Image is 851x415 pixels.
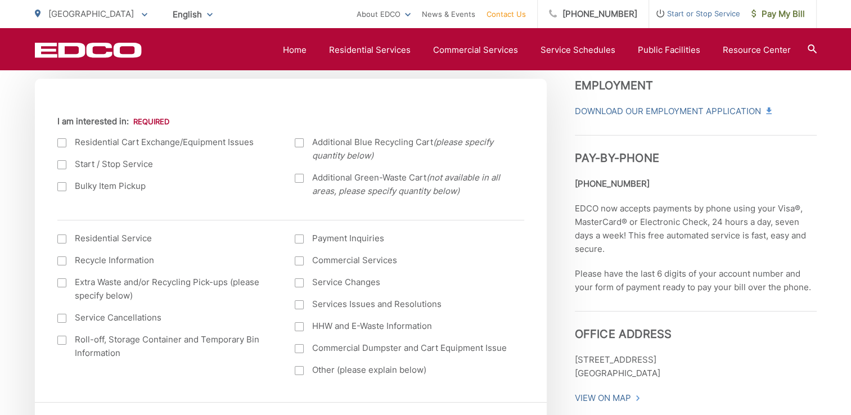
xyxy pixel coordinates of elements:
span: English [164,4,221,24]
label: Commercial Services [295,254,510,267]
span: Additional Green-Waste Cart [312,171,510,198]
label: Commercial Dumpster and Cart Equipment Issue [295,341,510,355]
span: Pay My Bill [751,7,805,21]
p: EDCO now accepts payments by phone using your Visa®, MasterCard® or Electronic Check, 24 hours a ... [575,202,817,256]
label: Service Cancellations [57,311,273,324]
strong: [PHONE_NUMBER] [575,178,650,189]
a: Resource Center [723,43,791,57]
a: News & Events [422,7,475,21]
p: Please have the last 6 digits of your account number and your form of payment ready to pay your b... [575,267,817,294]
label: Service Changes [295,276,510,289]
h3: Pay-by-Phone [575,135,817,165]
h3: Employment [575,79,817,92]
label: Other (please explain below) [295,363,510,377]
a: Contact Us [487,7,526,21]
a: Download Our Employment Application [575,105,771,118]
label: HHW and E-Waste Information [295,319,510,333]
span: [GEOGRAPHIC_DATA] [48,8,134,19]
a: Service Schedules [541,43,615,57]
a: Commercial Services [433,43,518,57]
p: [STREET_ADDRESS] [GEOGRAPHIC_DATA] [575,353,817,380]
h3: Office Address [575,311,817,341]
label: Extra Waste and/or Recycling Pick-ups (please specify below) [57,276,273,303]
label: Start / Stop Service [57,157,273,171]
label: I am interested in: [57,116,169,127]
label: Bulky Item Pickup [57,179,273,193]
span: Additional Blue Recycling Cart [312,136,510,163]
a: Home [283,43,307,57]
a: View On Map [575,391,641,405]
a: Public Facilities [638,43,700,57]
a: EDCD logo. Return to the homepage. [35,42,142,58]
label: Payment Inquiries [295,232,510,245]
label: Residential Cart Exchange/Equipment Issues [57,136,273,149]
label: Services Issues and Resolutions [295,297,510,311]
label: Recycle Information [57,254,273,267]
label: Roll-off, Storage Container and Temporary Bin Information [57,333,273,360]
label: Residential Service [57,232,273,245]
a: Residential Services [329,43,411,57]
a: About EDCO [357,7,411,21]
